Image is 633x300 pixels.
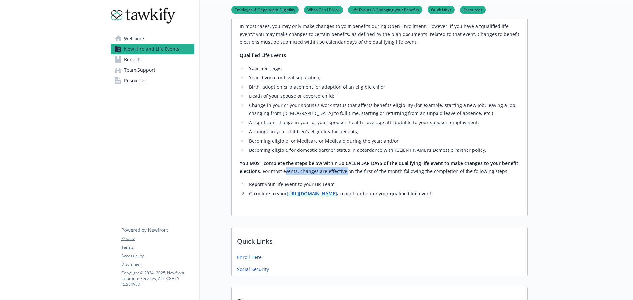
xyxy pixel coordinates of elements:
p: Copyright © 2024 - 2025 , Newfront Insurance Services, ALL RIGHTS RESERVED [121,270,194,287]
a: Resources [111,75,194,86]
li: Birth, adoption or placement for adoption of an eligible child;​ [247,83,519,91]
a: Team Support [111,65,194,75]
a: Welcome [111,33,194,44]
li: Death of your spouse or covered child;​ [247,92,519,100]
a: Quick Links [428,6,455,13]
span: Resources [124,75,147,86]
li: Go online to your account and enter your qualified life event [247,190,519,198]
li: Your divorce or legal separation;​ [247,74,519,82]
p: In most cases, you may only make changes to your benefits during Open Enrollment. However, if you... [240,22,519,46]
span: Team Support [124,65,155,75]
p: . For most events, changes are effective on the first of the month following the completion of th... [240,159,519,175]
a: Privacy [121,236,194,242]
li: Becoming eligible for domestic partner status in accordance with [CLIENT NAME]’s Domestic Partner... [247,146,519,154]
li: Becoming eligible for Medicare or Medicaid during the year; and/or​ [247,137,519,145]
strong: Qualified Life Events​ [240,52,286,58]
a: New Hire and Life Events [111,44,194,54]
li: Report your life event to your HR Team [247,180,519,188]
a: Benefits [111,54,194,65]
li: Change in your or your spouse’s work status that affects benefits eligibility (for example, start... [247,101,519,117]
a: Social Security [237,266,269,273]
a: Accessibility [121,253,194,259]
li: A significant change in your or your spouse’s health coverage attributable to your spouse’s emplo... [247,119,519,126]
a: Disclaimer [121,261,194,267]
div: Life Events & Changing your Benefits [232,17,527,216]
li: Your marriage;​ [247,65,519,72]
span: Welcome [124,33,144,44]
a: Resources [460,6,486,13]
span: New Hire and Life Events [124,44,179,54]
a: Terms [121,244,194,250]
a: When Can I Enroll [304,6,343,13]
a: Enroll Here [237,254,262,260]
a: [URL][DOMAIN_NAME] [287,190,337,197]
a: Life Events & Changing your Benefits [348,6,422,13]
span: Benefits [124,54,142,65]
a: Employee & Dependent Eligibility [231,6,299,13]
p: Quick Links [232,227,527,252]
li: A change in your children’s eligibility for benefits;​ [247,128,519,136]
strong: You MUST complete the steps below within 30 CALENDAR DAYS of the qualifying life event to make ch... [240,160,518,174]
